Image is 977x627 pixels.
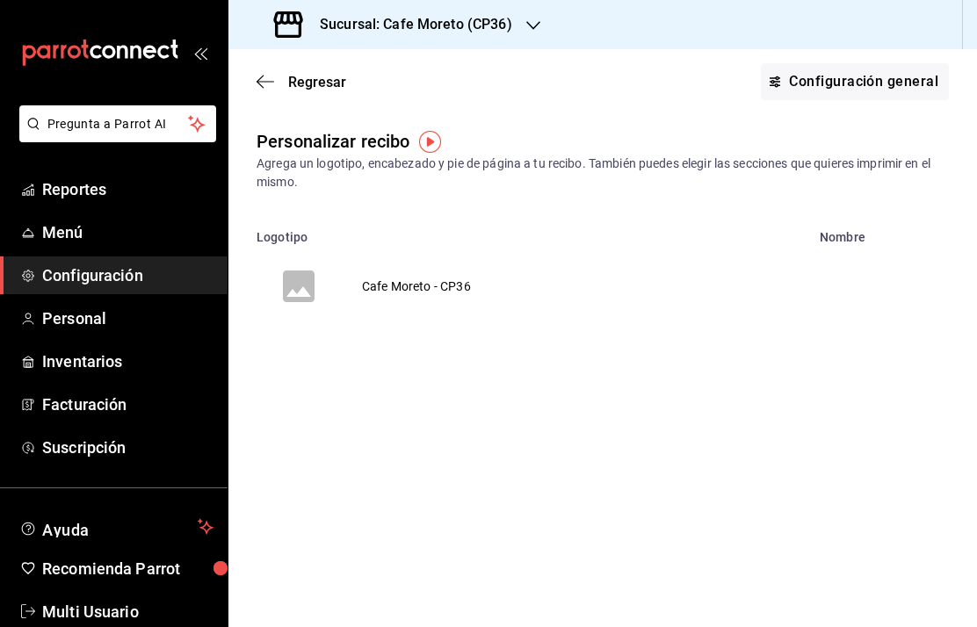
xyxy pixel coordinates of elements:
span: Reportes [42,177,213,201]
img: Tooltip marker [419,131,441,153]
span: Suscripción [42,436,213,459]
th: Logotipo [228,220,809,244]
th: Nombre [809,220,977,244]
button: Cafe Moreto - CP36 [228,244,520,328]
span: Recomienda Parrot [42,557,213,580]
span: Menú [42,220,213,244]
button: Configuración general [761,63,949,100]
span: Pregunta a Parrot AI [47,115,189,133]
div: Personalizar recibo [257,128,410,155]
span: Ayuda [42,516,191,537]
span: Multi Usuario [42,600,213,623]
td: Cafe Moreto - CP36 [341,244,492,328]
span: Personal [42,306,213,330]
table: voidReasonsTable [228,220,977,328]
button: Pregunta a Parrot AI [19,105,216,142]
div: Agrega un logotipo, encabezado y pie de página a tu recibo. También puedes elegir las secciones q... [257,155,949,191]
span: Regresar [288,74,346,90]
button: Regresar [257,74,346,90]
span: Inventarios [42,350,213,373]
span: Configuración [42,263,213,287]
a: Pregunta a Parrot AI [12,127,216,146]
button: open_drawer_menu [193,46,207,60]
span: Facturación [42,393,213,416]
h3: Sucursal: Cafe Moreto (CP36) [306,14,512,35]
